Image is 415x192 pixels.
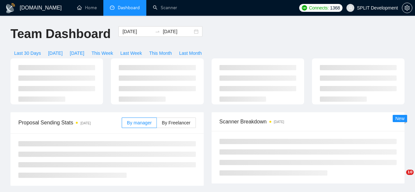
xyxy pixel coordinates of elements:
[127,120,152,125] span: By manager
[402,5,412,11] a: setting
[122,28,152,35] input: Start date
[118,5,140,11] span: Dashboard
[402,5,412,11] span: setting
[163,28,193,35] input: End date
[330,4,340,11] span: 1368
[120,50,142,57] span: Last Week
[402,3,412,13] button: setting
[176,48,205,58] button: Last Month
[274,120,284,124] time: [DATE]
[14,50,41,57] span: Last 30 Days
[70,50,84,57] span: [DATE]
[395,116,405,121] span: New
[92,50,113,57] span: This Week
[146,48,176,58] button: This Month
[66,48,88,58] button: [DATE]
[18,118,122,127] span: Proposal Sending Stats
[219,117,397,126] span: Scanner Breakdown
[393,170,408,185] iframe: Intercom live chat
[10,48,45,58] button: Last 30 Days
[348,6,353,10] span: user
[155,29,160,34] span: swap-right
[153,5,177,11] a: searchScanner
[88,48,117,58] button: This Week
[309,4,329,11] span: Connects:
[179,50,202,57] span: Last Month
[10,26,111,42] h1: Team Dashboard
[302,5,307,11] img: upwork-logo.png
[48,50,63,57] span: [DATE]
[45,48,66,58] button: [DATE]
[110,5,114,10] span: dashboard
[77,5,97,11] a: homeHome
[155,29,160,34] span: to
[406,170,414,175] span: 10
[117,48,146,58] button: Last Week
[5,3,16,13] img: logo
[80,121,91,125] time: [DATE]
[162,120,190,125] span: By Freelancer
[149,50,172,57] span: This Month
